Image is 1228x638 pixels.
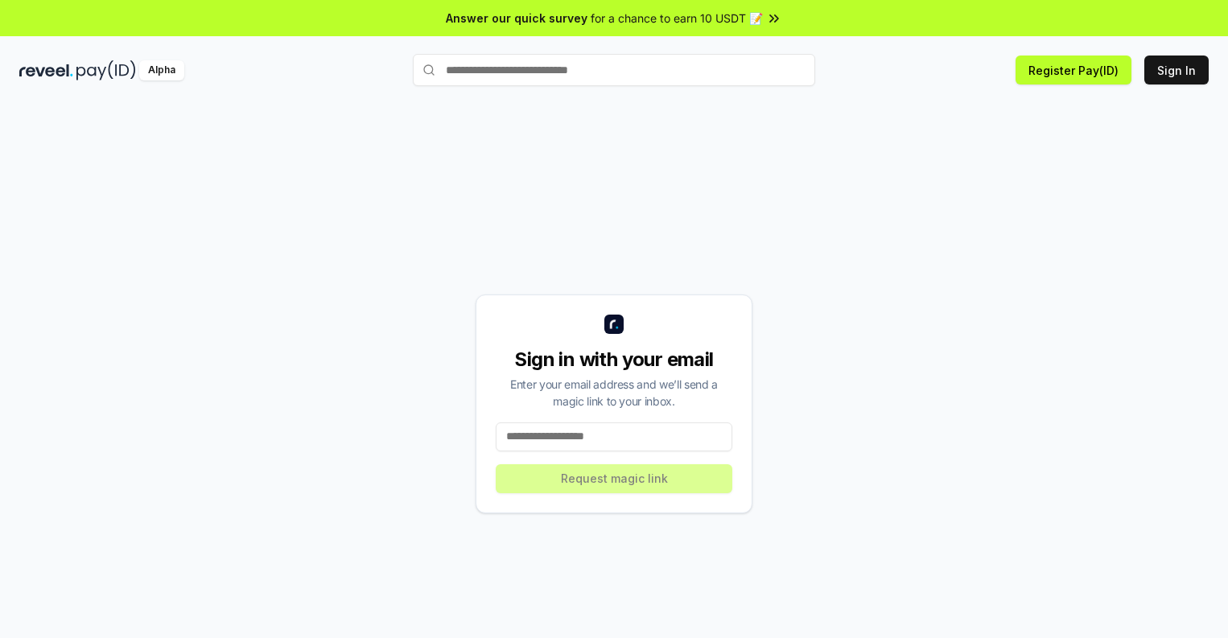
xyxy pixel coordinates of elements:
span: for a chance to earn 10 USDT 📝 [591,10,763,27]
div: Alpha [139,60,184,80]
button: Sign In [1144,56,1209,84]
button: Register Pay(ID) [1016,56,1131,84]
div: Enter your email address and we’ll send a magic link to your inbox. [496,376,732,410]
div: Sign in with your email [496,347,732,373]
img: logo_small [604,315,624,334]
img: pay_id [76,60,136,80]
img: reveel_dark [19,60,73,80]
span: Answer our quick survey [446,10,587,27]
